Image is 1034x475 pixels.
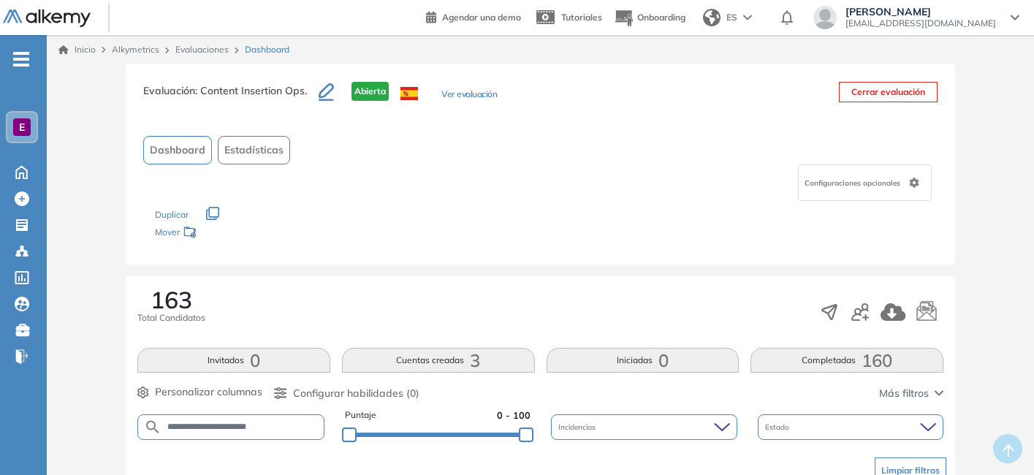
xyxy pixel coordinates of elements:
span: Dashboard [245,43,289,56]
span: Alkymetrics [112,44,159,55]
h3: Evaluación [143,82,319,113]
div: Estado [758,414,943,440]
span: Abierta [351,82,389,101]
span: 163 [151,288,192,311]
button: Cerrar evaluación [839,82,938,102]
span: Estadísticas [224,142,284,158]
button: Configurar habilidades (0) [274,386,419,401]
span: Tutoriales [561,12,602,23]
span: E [19,121,25,133]
span: Puntaje [345,408,376,422]
div: Incidencias [551,414,737,440]
span: ES [726,11,737,24]
button: Invitados0 [137,348,330,373]
span: : Content Insertion Ops. [195,84,307,97]
img: world [703,9,721,26]
button: Dashboard [143,136,212,164]
div: Configuraciones opcionales [798,164,932,201]
button: Más filtros [879,386,943,401]
span: Dashboard [150,142,205,158]
span: Incidencias [558,422,598,433]
button: Cuentas creadas3 [342,348,535,373]
button: Onboarding [614,2,685,34]
span: [EMAIL_ADDRESS][DOMAIN_NAME] [845,18,996,29]
span: Estado [765,422,792,433]
a: Evaluaciones [175,44,229,55]
div: Mover [155,220,301,247]
span: Onboarding [637,12,685,23]
span: Total Candidatos [137,311,205,324]
span: Personalizar columnas [155,384,262,400]
a: Inicio [58,43,96,56]
button: Personalizar columnas [137,384,262,400]
span: Agendar una demo [442,12,521,23]
button: Completadas160 [750,348,943,373]
i: - [13,58,29,61]
img: Logo [3,9,91,28]
img: arrow [743,15,752,20]
span: 0 - 100 [497,408,531,422]
button: Iniciadas0 [547,348,740,373]
span: Duplicar [155,209,189,220]
span: Configuraciones opcionales [805,178,903,189]
span: [PERSON_NAME] [845,6,996,18]
a: Agendar una demo [426,7,521,25]
span: Más filtros [879,386,929,401]
button: Estadísticas [218,136,290,164]
img: ESP [400,87,418,100]
button: Ver evaluación [441,88,497,103]
span: Configurar habilidades (0) [293,386,419,401]
img: SEARCH_ALT [144,418,161,436]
